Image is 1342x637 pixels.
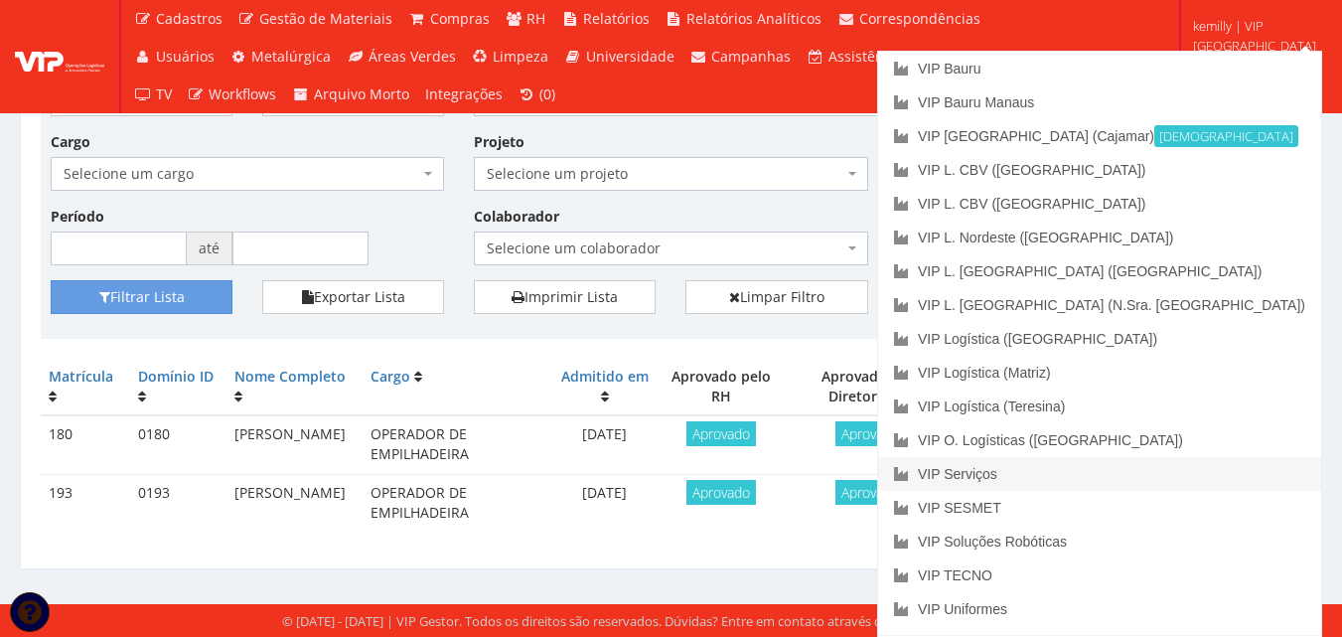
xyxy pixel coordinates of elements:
[583,9,650,28] span: Relatórios
[363,475,552,534] td: OPERADOR DE EMPILHADEIRA
[878,525,1321,558] a: VIP Soluções Robóticas
[686,421,756,446] span: Aprovado
[464,38,557,76] a: Limpeza
[474,207,559,227] label: Colaborador
[371,367,410,386] a: Cargo
[552,475,659,534] td: [DATE]
[835,421,905,446] span: Aprovado
[126,38,223,76] a: Usuários
[51,207,104,227] label: Período
[487,239,842,258] span: Selecione um colaborador
[156,9,223,28] span: Cadastros
[493,47,548,66] span: Limpeza
[878,52,1321,85] a: VIP Bauru
[226,475,363,534] td: [PERSON_NAME]
[878,558,1321,592] a: VIP TECNO
[878,187,1321,221] a: VIP L. CBV ([GEOGRAPHIC_DATA])
[835,480,905,505] span: Aprovado
[51,132,90,152] label: Cargo
[878,457,1321,491] a: VIP Serviços
[41,475,130,534] td: 193
[586,47,674,66] span: Universidade
[859,9,980,28] span: Correspondências
[878,322,1321,356] a: VIP Logística ([GEOGRAPHIC_DATA])
[878,592,1321,626] a: VIP Uniformes
[474,132,524,152] label: Projeto
[487,164,842,184] span: Selecione um projeto
[686,9,821,28] span: Relatórios Analíticos
[526,9,545,28] span: RH
[369,47,456,66] span: Áreas Verdes
[511,76,564,113] a: (0)
[685,280,867,314] a: Limpar Filtro
[878,356,1321,390] a: VIP Logística (Matriz)
[425,84,503,103] span: Integrações
[474,280,656,314] a: Imprimir Lista
[878,491,1321,525] a: VIP SESMET
[223,38,340,76] a: Metalúrgica
[878,254,1321,288] a: VIP L. [GEOGRAPHIC_DATA] ([GEOGRAPHIC_DATA])
[156,84,172,103] span: TV
[1193,16,1316,76] span: kemilly | VIP [GEOGRAPHIC_DATA] (Cajamar)
[878,119,1321,153] a: VIP [GEOGRAPHIC_DATA] (Cajamar)[DEMOGRAPHIC_DATA]
[878,423,1321,457] a: VIP O. Logísticas ([GEOGRAPHIC_DATA])
[130,415,226,475] td: 0180
[539,84,555,103] span: (0)
[561,367,649,386] a: Admitido em
[209,84,276,103] span: Workflows
[262,280,444,314] button: Exportar Lista
[51,280,232,314] button: Filtrar Lista
[682,38,800,76] a: Campanhas
[658,359,784,415] th: Aprovado pelo RH
[284,76,417,113] a: Arquivo Morto
[556,38,682,76] a: Universidade
[417,76,511,113] a: Integrações
[711,47,791,66] span: Campanhas
[878,390,1321,423] a: VIP Logística (Teresina)
[474,232,867,265] span: Selecione um colaborador
[282,612,1060,631] div: © [DATE] - [DATE] | VIP Gestor. Todos os direitos são reservados. Dúvidas? Entre em contato atrav...
[51,157,444,191] span: Selecione um cargo
[126,76,180,113] a: TV
[363,415,552,475] td: OPERADOR DE EMPILHADEIRA
[64,164,419,184] span: Selecione um cargo
[878,153,1321,187] a: VIP L. CBV ([GEOGRAPHIC_DATA])
[130,475,226,534] td: 0193
[187,232,232,265] span: até
[784,359,958,415] th: Aprovado pela Diretoria RH
[339,38,464,76] a: Áreas Verdes
[180,76,285,113] a: Workflows
[878,288,1321,322] a: VIP L. [GEOGRAPHIC_DATA] (N.Sra. [GEOGRAPHIC_DATA])
[138,367,214,386] a: Domínio ID
[474,157,867,191] span: Selecione um projeto
[234,367,346,386] a: Nome Completo
[1154,125,1298,147] small: [DEMOGRAPHIC_DATA]
[15,42,104,72] img: logo
[799,38,966,76] a: Assistência Técnica
[430,9,490,28] span: Compras
[314,84,409,103] span: Arquivo Morto
[878,85,1321,119] a: VIP Bauru Manaus
[251,47,331,66] span: Metalúrgica
[49,367,113,386] a: Matrícula
[226,415,363,475] td: [PERSON_NAME]
[552,415,659,475] td: [DATE]
[828,47,958,66] span: Assistência Técnica
[156,47,215,66] span: Usuários
[259,9,392,28] span: Gestão de Materiais
[878,221,1321,254] a: VIP L. Nordeste ([GEOGRAPHIC_DATA])
[41,415,130,475] td: 180
[686,480,756,505] span: Aprovado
